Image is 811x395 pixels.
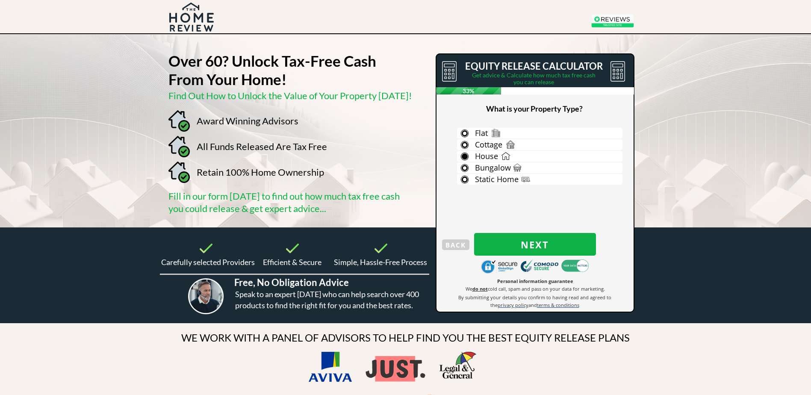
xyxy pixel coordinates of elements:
[442,239,469,250] button: BACK
[475,128,488,138] span: Flat
[472,71,596,85] span: Get advice & Calculate how much tax free cash you can release
[475,174,519,184] span: Static Home
[263,257,321,267] span: Efficient & Secure
[197,115,298,127] span: Award Winning Advisors
[475,151,498,161] span: House
[458,294,611,308] span: By submitting your details you confirm to having read and agreed to the
[472,286,488,292] strong: do not
[168,52,376,88] strong: Over 60? Unlock Tax-Free Cash From Your Home!
[234,277,349,288] span: Free, No Obligation Advice
[235,289,419,310] span: Speak to an expert [DATE] who can help search over 400 products to find the right fit for you and...
[537,301,579,308] a: terms & conditions
[197,141,327,152] span: All Funds Released Are Tax Free
[475,162,511,173] span: Bungalow
[161,257,255,267] span: Carefully selected Providers
[168,90,412,101] span: Find Out How to Unlock the Value of Your Property [DATE]!
[442,239,469,251] span: BACK
[197,166,324,178] span: Retain 100% Home Ownership
[168,190,400,214] span: Fill in our form [DATE] to find out how much tax free cash you could release & get expert advice...
[465,60,603,72] span: EQUITY RELEASE CALCULATOR
[528,302,537,308] span: and
[486,104,583,113] span: What is your Property Type?
[334,257,427,267] span: Simple, Hassle-Free Process
[498,301,528,308] a: privacy policy
[436,87,501,94] span: 33%
[474,233,596,256] button: Next
[497,278,573,284] span: Personal information guarantee
[466,286,605,292] span: We cold call, spam and pass on your data for marketing.
[474,239,596,250] span: Next
[475,139,502,150] span: Cottage
[181,331,630,344] span: WE WORK WITH A PANEL OF ADVISORS TO HELP FIND YOU THE BEST EQUITY RELEASE PLANS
